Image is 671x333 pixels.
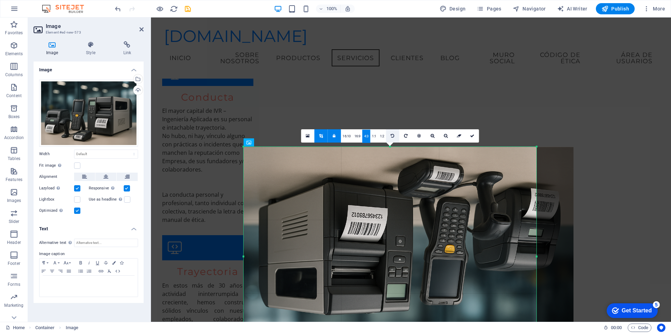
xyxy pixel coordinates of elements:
span: Click to select. Double-click to edit [66,324,78,332]
span: Design [440,5,466,12]
button: AI Writer [554,3,590,14]
a: Keep aspect ratio [327,129,341,143]
a: Crop mode [314,129,327,143]
label: Lazyload [39,184,74,193]
label: Alternative text [39,239,74,247]
div: 5 [52,1,59,8]
a: Rotate left 90° [386,129,399,143]
label: Lightbox [39,195,74,204]
p: Features [6,177,22,182]
button: HTML [114,267,122,275]
button: Colors [110,259,118,267]
p: Forms [8,282,20,287]
a: Zoom out [439,129,452,143]
p: Columns [5,72,23,78]
nav: breadcrumb [35,324,78,332]
button: undo [114,5,122,13]
h6: Session time [604,324,622,332]
a: Zoom in [426,129,439,143]
h6: 100% [326,5,338,13]
button: Unordered List [77,267,85,275]
h4: Text [34,220,144,233]
input: Alternative text... [74,239,138,247]
h2: Image [46,23,144,29]
label: Use as headline [89,195,124,204]
h4: Image [34,61,144,74]
button: reload [169,5,178,13]
span: Navigator [513,5,546,12]
p: Slider [9,219,20,224]
p: Content [6,93,22,99]
span: Pages [477,5,501,12]
button: Insert Link [97,267,105,275]
i: On resize automatically adjust zoom level to fit chosen device. [345,6,351,12]
label: Alignment [39,173,74,181]
button: Italic (Ctrl+I) [85,259,93,267]
i: Reload page [170,5,178,13]
button: Icons [118,259,125,267]
i: Save (Ctrl+S) [184,5,192,13]
span: : [616,325,617,330]
div: Design (Ctrl+Alt+Y) [437,3,469,14]
a: Reset [452,129,466,143]
button: Font Size [62,259,73,267]
p: Marketing [4,303,23,308]
button: Publish [596,3,635,14]
a: 1:2 [378,130,386,143]
div: Equipos-lY0nCHK7FCIS6wKy7WMFTg.png [39,80,138,147]
span: Click to select. Double-click to edit [35,324,55,332]
p: Accordion [4,135,24,140]
button: Paragraph Format [39,259,51,267]
button: save [183,5,192,13]
i: Undo: Change image (Ctrl+Z) [114,5,122,13]
button: 100% [316,5,341,13]
span: Publish [601,5,629,12]
button: Align Justify [65,267,73,275]
label: Fit image [39,161,74,170]
a: 16:9 [353,130,362,143]
a: Confirm [466,129,479,143]
button: Pages [474,3,504,14]
button: Ordered List [85,267,93,275]
button: Strikethrough [102,259,110,267]
button: Bold (Ctrl+B) [77,259,85,267]
button: Clear Formatting [105,267,114,275]
span: 00 00 [611,324,622,332]
h4: Image [34,41,73,56]
button: Underline (Ctrl+U) [93,259,102,267]
span: Code [631,324,648,332]
button: Navigator [510,3,549,14]
span: More [643,5,665,12]
p: Elements [5,51,23,57]
a: 4:3 [362,130,370,143]
button: Align Center [48,267,56,275]
a: Select files from the file manager, stock photos, or upload file(s) [301,129,314,143]
img: Editor Logo [40,5,93,13]
label: Responsive [89,184,124,193]
span: AI Writer [557,5,587,12]
div: Get Started 5 items remaining, 0% complete [6,3,57,18]
button: Design [437,3,469,14]
h4: Style [73,41,110,56]
p: Boxes [8,114,20,120]
h4: Link [111,41,144,56]
button: Align Right [56,267,65,275]
a: 16:10 [341,130,353,143]
button: Align Left [39,267,48,275]
a: 1:1 [370,130,378,143]
label: Width [39,152,74,156]
p: Images [7,198,21,203]
a: Click to cancel selection. Double-click to open Pages [6,324,25,332]
a: Rotate right 90° [399,129,412,143]
button: Click here to leave preview mode and continue editing [156,5,164,13]
button: Code [628,324,651,332]
p: Favorites [5,30,23,36]
button: Font Family [51,259,62,267]
a: Center [412,129,426,143]
label: Image caption [39,250,138,258]
p: Header [7,240,21,245]
button: More [640,3,668,14]
p: Tables [8,156,20,161]
p: Footer [8,261,20,266]
div: Get Started [21,8,51,14]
